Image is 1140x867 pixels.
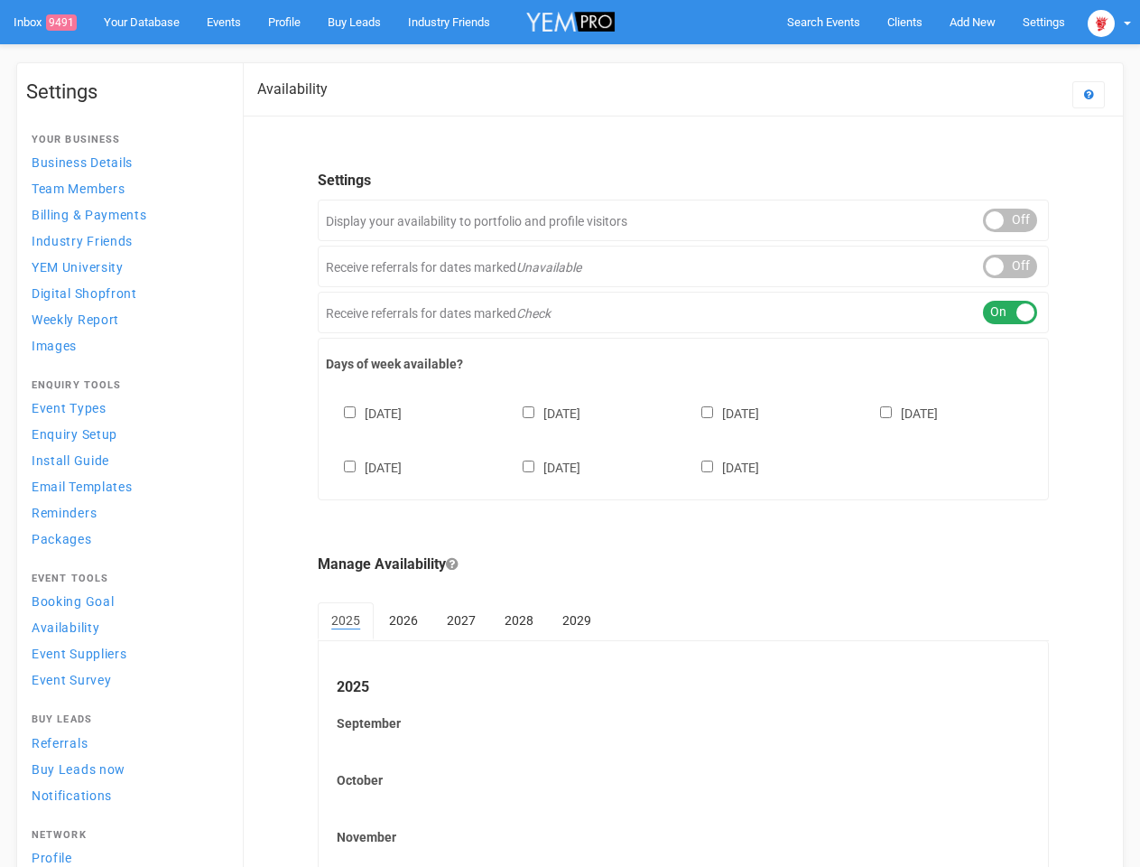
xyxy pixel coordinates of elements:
em: Unavailable [516,260,581,275]
label: September [337,714,1030,732]
span: Event Suppliers [32,647,127,661]
span: Digital Shopfront [32,286,137,301]
span: Business Details [32,155,133,170]
div: Receive referrals for dates marked [318,292,1049,333]
label: Days of week available? [326,355,1041,373]
h2: Availability [257,81,328,98]
input: [DATE] [880,406,892,418]
span: Images [32,339,77,353]
label: [DATE] [683,403,759,423]
span: Clients [887,15,922,29]
input: [DATE] [344,406,356,418]
span: Billing & Payments [32,208,147,222]
span: Notifications [32,788,112,803]
input: [DATE] [701,406,713,418]
a: 2025 [318,602,374,640]
a: Email Templates [26,474,225,499]
span: Availability [32,620,99,635]
a: Reminders [26,500,225,525]
legend: 2025 [337,677,1030,698]
span: Add New [950,15,996,29]
a: Buy Leads now [26,757,225,781]
a: Packages [26,527,225,551]
a: 2029 [549,602,605,639]
a: Booking Goal [26,589,225,613]
span: Install Guide [32,453,109,468]
label: [DATE] [505,457,580,477]
input: [DATE] [701,461,713,472]
a: Notifications [26,783,225,807]
em: Check [516,306,551,321]
h1: Settings [26,81,225,103]
span: Packages [32,532,92,546]
span: Weekly Report [32,312,119,327]
a: Industry Friends [26,228,225,253]
h4: Network [32,830,219,841]
a: Business Details [26,150,225,174]
span: Event Survey [32,673,111,687]
span: Event Types [32,401,107,415]
span: 9491 [46,14,77,31]
label: [DATE] [326,403,402,423]
input: [DATE] [523,406,534,418]
a: Digital Shopfront [26,281,225,305]
span: Email Templates [32,480,133,494]
a: Event Survey [26,667,225,692]
span: Reminders [32,506,97,520]
a: Images [26,333,225,358]
a: 2028 [491,602,547,639]
label: [DATE] [326,457,402,477]
a: Availability [26,615,225,639]
h4: Enquiry Tools [32,380,219,391]
a: Event Suppliers [26,641,225,666]
a: Enquiry Setup [26,422,225,446]
a: Billing & Payments [26,202,225,227]
h4: Your Business [32,135,219,145]
span: Enquiry Setup [32,427,117,442]
a: Event Types [26,396,225,420]
span: Search Events [787,15,860,29]
label: November [337,828,1030,846]
img: open-uri20250107-2-1pbi2ie [1088,10,1115,37]
span: YEM University [32,260,124,275]
div: Receive referrals for dates marked [318,246,1049,287]
span: Team Members [32,182,125,196]
label: October [337,771,1030,789]
div: Display your availability to portfolio and profile visitors [318,200,1049,241]
a: Weekly Report [26,307,225,331]
span: Booking Goal [32,594,114,609]
input: [DATE] [523,461,534,472]
input: [DATE] [344,461,356,472]
a: 2027 [433,602,489,639]
a: YEM University [26,255,225,279]
label: [DATE] [862,403,938,423]
legend: Manage Availability [318,555,1049,575]
a: 2026 [375,602,431,639]
legend: Settings [318,171,1049,191]
h4: Event Tools [32,573,219,584]
a: Team Members [26,176,225,200]
a: Referrals [26,731,225,755]
a: Install Guide [26,448,225,472]
label: [DATE] [505,403,580,423]
h4: Buy Leads [32,714,219,725]
label: [DATE] [683,457,759,477]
